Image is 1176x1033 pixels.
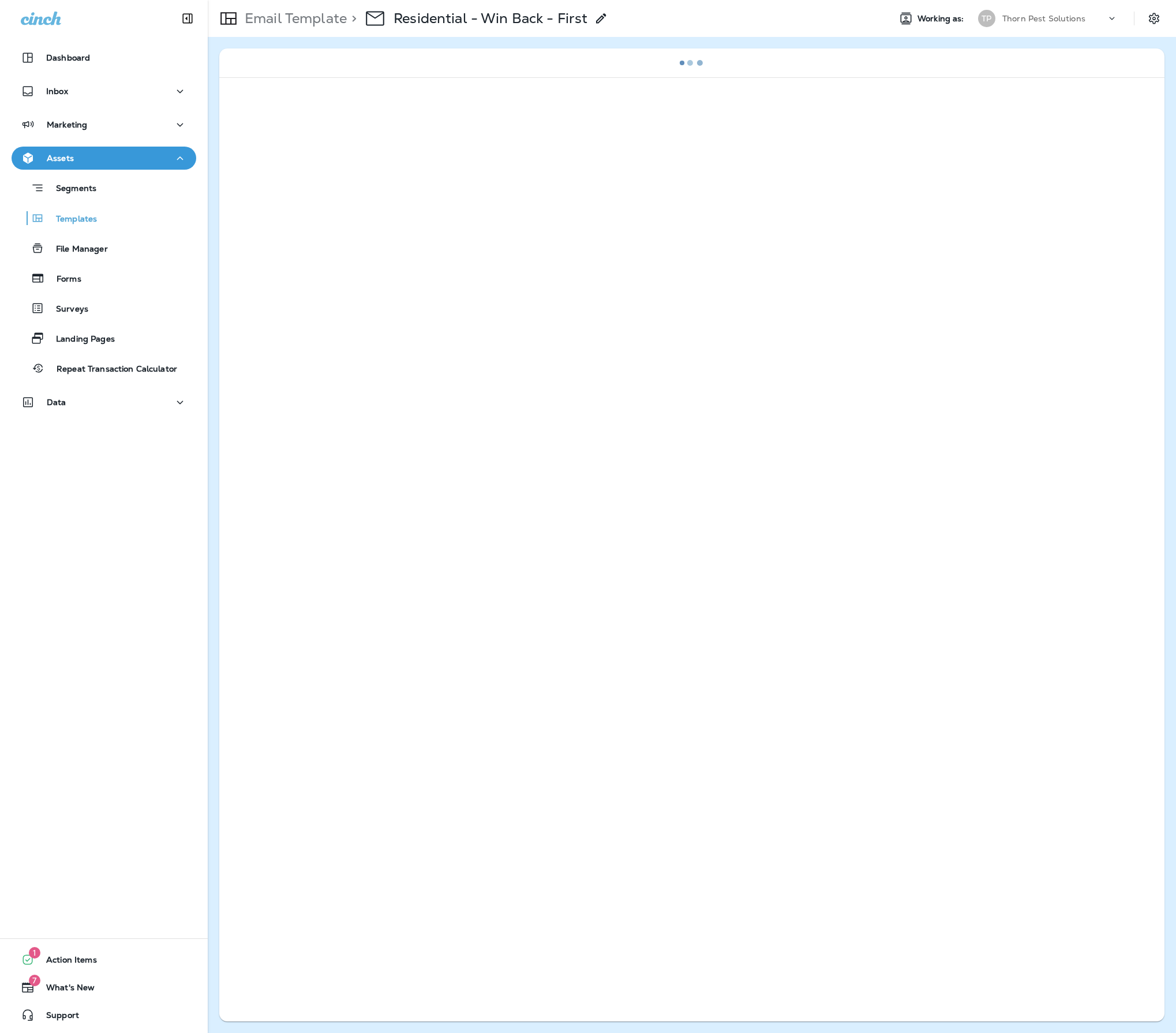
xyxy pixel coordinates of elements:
p: Data [47,398,66,407]
p: Forms [45,274,81,285]
span: Support [35,1010,79,1024]
button: Support [12,1004,196,1027]
p: Templates [44,214,97,225]
p: Landing Pages [44,334,115,345]
button: Dashboard [12,46,196,69]
p: > [347,10,357,27]
p: Dashboard [46,53,90,62]
button: Data [12,391,196,414]
span: 1 [29,947,40,959]
button: Segments [12,175,196,200]
span: Action Items [35,955,97,969]
button: Repeat Transaction Calculator [12,356,196,380]
button: Landing Pages [12,326,196,350]
button: Templates [12,206,196,230]
button: 7What's New [12,976,196,999]
p: Residential - Win Back - First [394,10,587,27]
button: File Manager [12,236,196,260]
p: Segments [44,184,96,195]
button: Inbox [12,80,196,103]
button: Forms [12,266,196,290]
button: Marketing [12,113,196,136]
p: Assets [47,154,74,163]
p: File Manager [44,244,108,255]
p: Marketing [47,120,87,129]
p: Surveys [44,304,88,315]
button: Settings [1144,8,1164,29]
span: Working as: [917,14,967,24]
span: 7 [29,975,40,986]
div: TP [978,10,995,27]
p: Thorn Pest Solutions [1002,14,1085,23]
p: Repeat Transaction Calculator [45,364,177,375]
p: Inbox [46,87,68,96]
button: Surveys [12,296,196,320]
p: Email Template [240,10,347,27]
button: Collapse Sidebar [171,7,204,30]
button: Assets [12,147,196,170]
button: 1Action Items [12,948,196,971]
span: What's New [35,983,95,997]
